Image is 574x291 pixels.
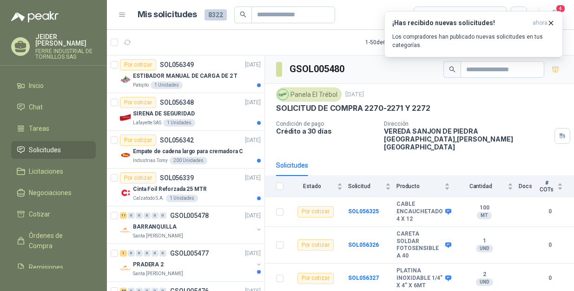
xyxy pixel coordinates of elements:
a: Tareas [11,120,96,137]
h3: GSOL005480 [290,62,346,76]
p: SOL056342 [160,137,194,143]
th: Cantidad [455,176,519,197]
div: MT [477,212,492,219]
div: 0 [152,250,158,257]
span: Chat [29,102,43,112]
span: # COTs [538,180,555,193]
span: Cantidad [455,183,506,189]
div: Por cotizar [297,273,334,284]
span: ahora [533,19,548,27]
span: Estado [289,183,335,189]
a: 1 0 0 0 0 0 GSOL005477[DATE] Company LogoPRADERA 2Santa [PERSON_NAME] [120,248,263,277]
span: 8322 [205,9,227,20]
span: Solicitud [348,183,383,189]
img: Company Logo [120,263,131,274]
button: ¡Has recibido nuevas solicitudes!ahora Los compradores han publicado nuevas solicitudes en tus ca... [384,11,563,57]
span: Solicitudes [29,145,61,155]
div: 200 Unidades [170,157,207,164]
a: Por cotizarSOL056342[DATE] Company LogoEmpate de cadena largo para cremadora CIndustrias Tomy200 ... [107,131,264,169]
b: 0 [538,274,563,283]
p: Empate de cadena largo para cremadora C [133,147,243,156]
div: Todas [420,10,439,20]
div: Por cotizar [120,97,156,108]
a: SOL056325 [348,208,379,215]
p: Calzatodo S.A. [133,195,164,202]
img: Company Logo [120,187,131,198]
div: Por cotizar [297,206,334,217]
p: Crédito a 30 días [276,127,376,135]
p: BARRANQUILLA [133,223,177,231]
p: FERRE INDUSTRIAL DE TORNILLOS SAS [35,48,96,60]
p: [DATE] [245,98,261,107]
div: 1 Unidades [166,195,198,202]
span: Tareas [29,123,49,134]
p: Patojito [133,81,149,89]
img: Company Logo [120,225,131,236]
div: 0 [128,212,135,219]
span: search [240,11,246,18]
a: Por cotizarSOL056349[DATE] Company LogoESTIBADOR MANUAL DE CARGA DE 2 TPatojito1 Unidades [107,55,264,93]
div: 1 Unidades [151,81,183,89]
span: Cotizar [29,209,50,219]
h3: ¡Has recibido nuevas solicitudes! [392,19,529,27]
div: UND [476,245,493,252]
th: Solicitud [348,176,396,197]
p: SOL056348 [160,99,194,106]
b: 0 [538,241,563,250]
p: Lafayette SAS [133,119,161,127]
p: Santa [PERSON_NAME] [133,232,183,240]
p: PRADERA 2 [133,260,164,269]
p: Santa [PERSON_NAME] [133,270,183,277]
p: Los compradores han publicado nuevas solicitudes en tus categorías. [392,33,555,49]
button: 4 [546,7,563,23]
p: [DATE] [245,136,261,145]
p: SOL056349 [160,61,194,68]
div: Por cotizar [297,239,334,250]
div: 1 [120,250,127,257]
th: Docs [519,176,538,197]
p: GSOL005478 [170,212,209,219]
div: 0 [159,212,166,219]
a: Por cotizarSOL056348[DATE] Company LogoSIRENA DE SEGURIDADLafayette SAS1 Unidades [107,93,264,131]
a: SOL056327 [348,275,379,281]
b: 1 [455,237,513,245]
p: SIRENA DE SEGURIDAD [133,109,195,118]
img: Company Logo [120,112,131,123]
a: Remisiones [11,258,96,276]
b: PLATINA INOXIDABLE 1/4” X 4” X 6MT [396,267,443,289]
span: Producto [396,183,442,189]
a: Cotizar [11,205,96,223]
a: Solicitudes [11,141,96,159]
img: Company Logo [120,74,131,85]
p: Cinta Foil Reforzada 25 MTR [133,185,207,194]
div: Por cotizar [120,59,156,70]
div: Panela El Trébol [276,88,342,102]
div: 1 - 50 de 6334 [365,35,426,50]
h1: Mis solicitudes [138,8,197,21]
span: Órdenes de Compra [29,230,87,251]
p: [DATE] [245,174,261,183]
p: ESTIBADOR MANUAL DE CARGA DE 2 T [133,72,238,81]
div: 0 [144,250,151,257]
span: Remisiones [29,262,63,272]
div: 0 [136,250,143,257]
span: search [449,66,455,73]
img: Company Logo [120,149,131,161]
div: 0 [159,250,166,257]
span: 4 [555,4,566,13]
p: Industrias Tomy [133,157,168,164]
span: Inicio [29,81,44,91]
p: Condición de pago [276,121,376,127]
p: [DATE] [345,90,364,99]
b: 2 [455,271,513,278]
a: Por cotizarSOL056339[DATE] Company LogoCinta Foil Reforzada 25 MTRCalzatodo S.A.1 Unidades [107,169,264,206]
a: Chat [11,98,96,116]
div: 0 [144,212,151,219]
p: VEREDA SANJON DE PIEDRA [GEOGRAPHIC_DATA] , [PERSON_NAME][GEOGRAPHIC_DATA] [384,127,551,151]
p: JEIDER [PERSON_NAME] [35,34,96,47]
p: [DATE] [245,61,261,69]
a: Licitaciones [11,162,96,180]
a: Inicio [11,77,96,95]
p: [DATE] [245,249,261,258]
